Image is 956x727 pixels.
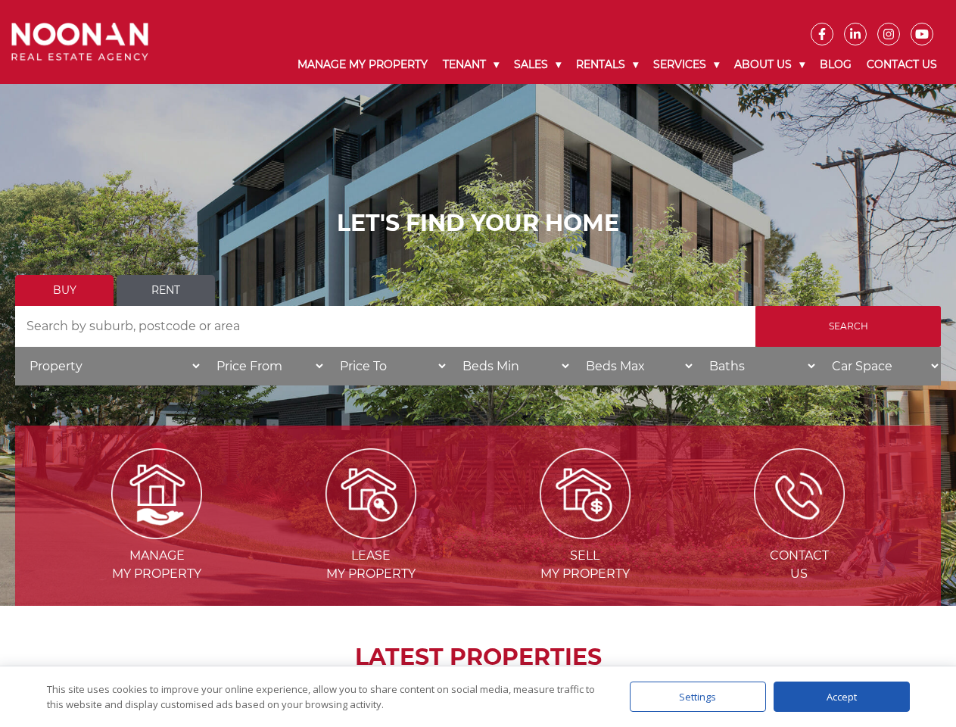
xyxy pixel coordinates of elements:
img: Lease my property [325,448,416,539]
img: Manage my Property [111,448,202,539]
div: Accept [774,682,910,712]
a: Leasemy Property [266,485,477,581]
a: Manage My Property [290,45,435,84]
a: Managemy Property [51,485,263,581]
a: Rent [117,275,215,306]
span: Sell my Property [480,547,691,583]
img: Noonan Real Estate Agency [11,23,148,61]
a: Services [646,45,727,84]
a: Sellmy Property [480,485,691,581]
a: About Us [727,45,812,84]
span: Contact Us [693,547,905,583]
img: Sell my property [540,448,631,539]
span: Manage my Property [51,547,263,583]
input: Search [755,306,941,347]
div: Settings [630,682,766,712]
input: Search by suburb, postcode or area [15,306,755,347]
div: This site uses cookies to improve your online experience, allow you to share content on social me... [47,682,599,712]
span: Lease my Property [266,547,477,583]
a: Buy [15,275,114,306]
a: ContactUs [693,485,905,581]
img: ICONS [754,448,845,539]
a: Sales [506,45,568,84]
a: Tenant [435,45,506,84]
a: Rentals [568,45,646,84]
a: Blog [812,45,859,84]
h2: LATEST PROPERTIES [53,644,903,671]
a: Contact Us [859,45,945,84]
h1: LET'S FIND YOUR HOME [15,210,941,237]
